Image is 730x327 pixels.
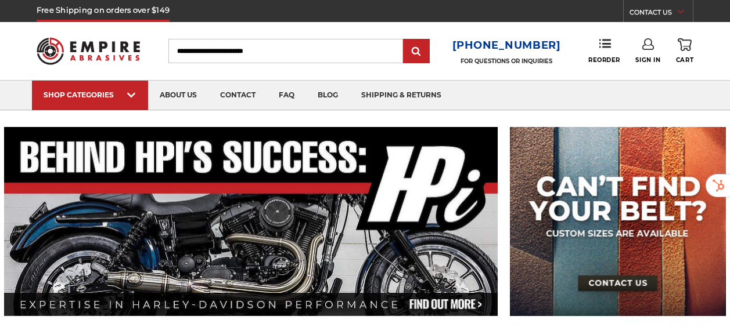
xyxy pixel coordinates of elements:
span: Reorder [588,56,620,64]
input: Submit [405,40,428,63]
a: Cart [676,38,693,64]
img: Banner for an interview featuring Horsepower Inc who makes Harley performance upgrades featured o... [4,127,498,316]
a: Reorder [588,38,620,63]
p: FOR QUESTIONS OR INQUIRIES [452,57,561,65]
div: SHOP CATEGORIES [44,90,136,99]
a: CONTACT US [630,6,693,22]
span: Cart [676,56,693,64]
a: faq [267,81,306,110]
a: about us [148,81,208,110]
a: [PHONE_NUMBER] [452,37,561,54]
img: promo banner for custom belts. [510,127,725,316]
a: shipping & returns [350,81,453,110]
img: Empire Abrasives [37,31,140,71]
span: Sign In [635,56,660,64]
a: contact [208,81,267,110]
a: blog [306,81,350,110]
